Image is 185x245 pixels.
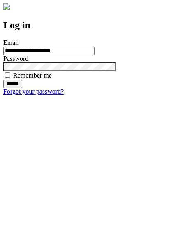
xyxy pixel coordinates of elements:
img: logo-4e3dc11c47720685a147b03b5a06dd966a58ff35d612b21f08c02c0306f2b779.png [3,3,10,10]
label: Password [3,55,28,62]
a: Forgot your password? [3,88,64,95]
h2: Log in [3,20,182,31]
label: Remember me [13,72,52,79]
label: Email [3,39,19,46]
